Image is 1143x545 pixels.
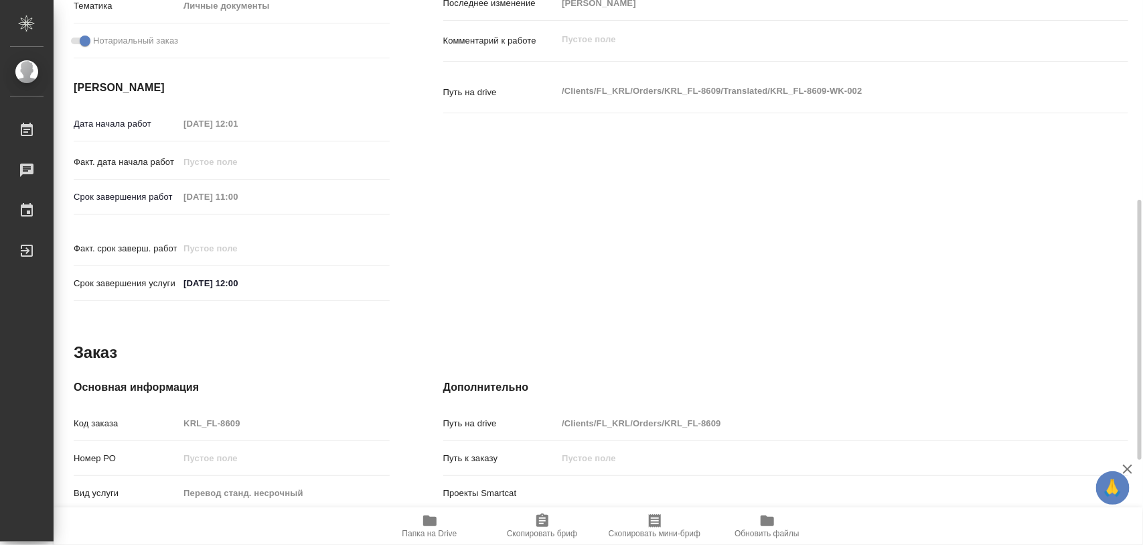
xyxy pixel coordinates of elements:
p: Путь к заказу [443,452,558,465]
input: Пустое поле [179,483,389,503]
span: 🙏 [1101,474,1124,502]
p: Вид услуги [74,487,179,500]
span: Папка на Drive [402,529,457,538]
p: Код заказа [74,417,179,430]
p: Срок завершения работ [74,190,179,204]
button: 🙏 [1096,471,1130,505]
input: ✎ Введи что-нибудь [179,274,296,293]
button: Скопировать мини-бриф [599,507,711,545]
p: Комментарий к работе [443,34,558,48]
p: Номер РО [74,452,179,465]
h2: Заказ [74,342,117,363]
textarea: /Clients/FL_KRL/Orders/KRL_FL-8609/Translated/KRL_FL-8609-WK-002 [557,80,1071,103]
button: Обновить файлы [711,507,824,545]
button: Скопировать бриф [486,507,599,545]
p: Факт. дата начала работ [74,156,179,169]
p: Путь на drive [443,417,558,430]
span: Обновить файлы [735,529,799,538]
input: Пустое поле [179,239,296,258]
p: Путь на drive [443,86,558,99]
input: Пустое поле [179,114,296,133]
p: Дата начала работ [74,117,179,131]
p: Срок завершения услуги [74,277,179,290]
button: Папка на Drive [374,507,486,545]
input: Пустое поле [179,414,389,433]
p: Проекты Smartcat [443,487,558,500]
input: Пустое поле [179,152,296,172]
span: Скопировать мини-бриф [609,529,700,538]
h4: Основная информация [74,379,390,396]
h4: Дополнительно [443,379,1128,396]
input: Пустое поле [179,448,389,468]
h4: [PERSON_NAME] [74,80,390,96]
p: Факт. срок заверш. работ [74,242,179,255]
input: Пустое поле [557,414,1071,433]
span: Скопировать бриф [507,529,577,538]
span: Нотариальный заказ [93,34,178,48]
input: Пустое поле [557,448,1071,468]
input: Пустое поле [179,187,296,206]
